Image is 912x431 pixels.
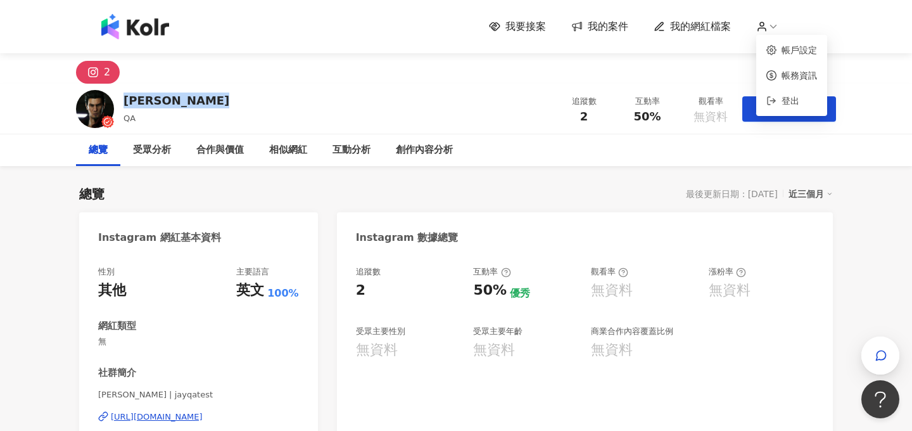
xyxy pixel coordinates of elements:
[236,281,264,300] div: 英文
[356,281,365,300] div: 2
[591,326,673,337] div: 商業合作內容覆蓋比例
[473,340,515,360] div: 無資料
[98,389,299,401] span: [PERSON_NAME] | jayqatest
[591,266,628,278] div: 觀看率
[76,61,120,84] button: 2
[356,340,398,360] div: 無資料
[123,93,229,108] div: [PERSON_NAME]
[489,20,546,34] a: 我要接案
[356,326,405,337] div: 受眾主要性別
[356,231,459,245] div: Instagram 數據總覽
[709,281,750,300] div: 無資料
[236,266,269,278] div: 主要語言
[473,266,510,278] div: 互動率
[588,20,628,34] span: 我的案件
[98,411,299,423] a: [URL][DOMAIN_NAME]
[104,63,110,81] div: 2
[98,319,136,333] div: 網紅類型
[571,20,628,34] a: 我的案件
[788,186,833,202] div: 近三個月
[473,326,522,337] div: 受眾主要年齡
[623,95,671,108] div: 互動率
[670,20,731,34] span: 我的網紅檔案
[654,20,731,34] a: 我的網紅檔案
[510,286,530,300] div: 優秀
[267,286,298,300] span: 100%
[591,340,633,360] div: 無資料
[79,185,104,203] div: 總覽
[709,266,746,278] div: 漲粉率
[98,336,299,347] span: 無
[123,113,136,123] span: QA
[101,14,169,39] img: logo
[782,96,799,106] span: 登出
[89,143,108,158] div: 總覽
[76,90,114,128] img: KOL Avatar
[332,143,370,158] div: 互動分析
[473,281,507,300] div: 50%
[269,143,307,158] div: 相似網紅
[133,143,171,158] div: 受眾分析
[98,366,136,380] div: 社群簡介
[196,143,244,158] div: 合作與價值
[505,20,546,34] span: 我要接案
[782,70,817,80] a: 帳務資訊
[98,231,221,245] div: Instagram 網紅基本資料
[686,189,778,199] div: 最後更新日期：[DATE]
[591,281,633,300] div: 無資料
[742,96,836,122] button: edit編輯網紅檔案
[98,266,115,278] div: 性別
[98,281,126,300] div: 其他
[111,411,203,423] div: [URL][DOMAIN_NAME]
[560,95,608,108] div: 追蹤數
[782,45,817,55] a: 帳戶設定
[756,105,764,114] span: edit
[396,143,453,158] div: 創作內容分析
[693,110,728,123] span: 無資料
[687,95,735,108] div: 觀看率
[633,110,661,123] span: 50%
[356,266,381,278] div: 追蹤數
[861,380,899,418] iframe: Help Scout Beacon - Open
[580,110,588,123] span: 2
